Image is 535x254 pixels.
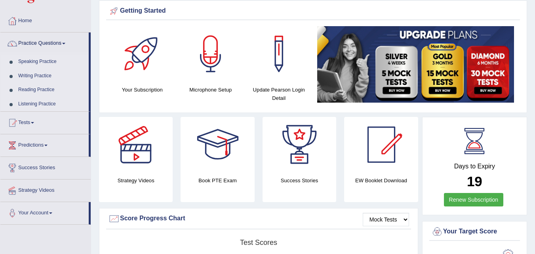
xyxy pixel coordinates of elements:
[0,180,91,199] a: Strategy Videos
[0,10,91,30] a: Home
[344,176,418,185] h4: EW Booklet Download
[0,112,89,132] a: Tests
[317,26,514,103] img: small5.jpg
[108,5,518,17] div: Getting Started
[112,86,173,94] h4: Your Subscription
[431,163,518,170] h4: Days to Expiry
[444,193,504,206] a: Renew Subscription
[0,157,91,177] a: Success Stories
[263,176,336,185] h4: Success Stories
[181,176,254,185] h4: Book PTE Exam
[0,134,89,154] a: Predictions
[240,239,277,246] tspan: Test scores
[108,213,409,225] div: Score Progress Chart
[15,55,89,69] a: Speaking Practice
[15,69,89,83] a: Writing Practice
[15,97,89,111] a: Listening Practice
[431,226,518,238] div: Your Target Score
[181,86,241,94] h4: Microphone Setup
[0,202,89,222] a: Your Account
[15,83,89,97] a: Reading Practice
[467,174,482,189] b: 19
[249,86,309,102] h4: Update Pearson Login Detail
[99,176,173,185] h4: Strategy Videos
[0,32,89,52] a: Practice Questions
